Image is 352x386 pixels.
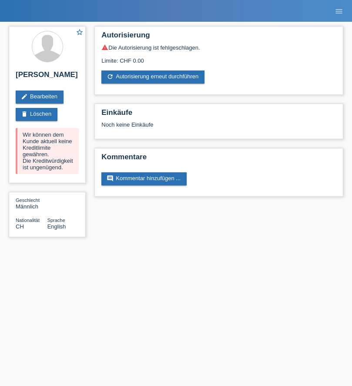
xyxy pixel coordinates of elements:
div: Wir können dem Kunde aktuell keine Kreditlimite gewähren. Die Kreditwürdigkeit ist ungenügend. [16,128,79,174]
i: star_border [76,28,84,36]
a: commentKommentar hinzufügen ... [101,172,187,185]
span: Sprache [47,218,65,223]
i: comment [107,175,114,182]
div: Noch keine Einkäufe [101,121,336,134]
a: menu [330,8,348,13]
i: warning [101,44,108,51]
div: Limite: CHF 0.00 [101,51,336,64]
i: refresh [107,73,114,80]
h2: Kommentare [101,153,336,166]
a: editBearbeiten [16,91,64,104]
h2: [PERSON_NAME] [16,70,79,84]
a: star_border [76,28,84,37]
i: edit [21,93,28,100]
span: Schweiz [16,223,24,230]
a: refreshAutorisierung erneut durchführen [101,70,204,84]
span: Nationalität [16,218,40,223]
i: menu [335,7,343,16]
h2: Einkäufe [101,108,336,121]
span: English [47,223,66,230]
a: deleteLöschen [16,108,57,121]
span: Geschlecht [16,198,40,203]
div: Die Autorisierung ist fehlgeschlagen. [101,44,336,51]
i: delete [21,111,28,117]
h2: Autorisierung [101,31,336,44]
div: Männlich [16,197,47,210]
